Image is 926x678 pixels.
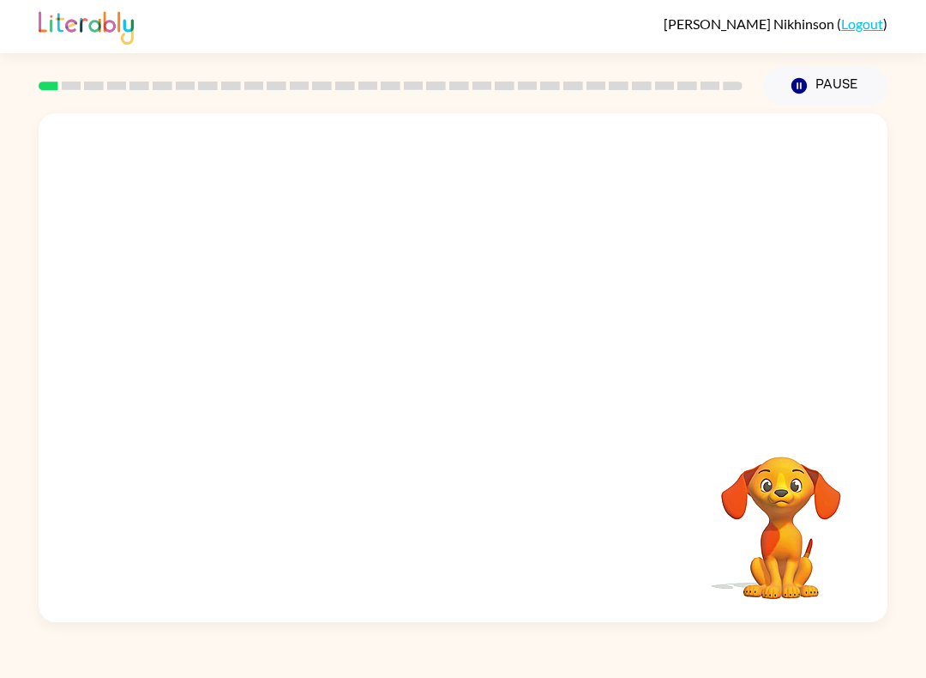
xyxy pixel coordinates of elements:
[695,430,867,602] video: Your browser must support playing .mp4 files to use Literably. Please try using another browser.
[763,66,887,106] button: Pause
[39,7,134,45] img: Literably
[841,15,883,32] a: Logout
[664,15,887,32] div: ( )
[664,15,837,32] span: [PERSON_NAME] Nikhinson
